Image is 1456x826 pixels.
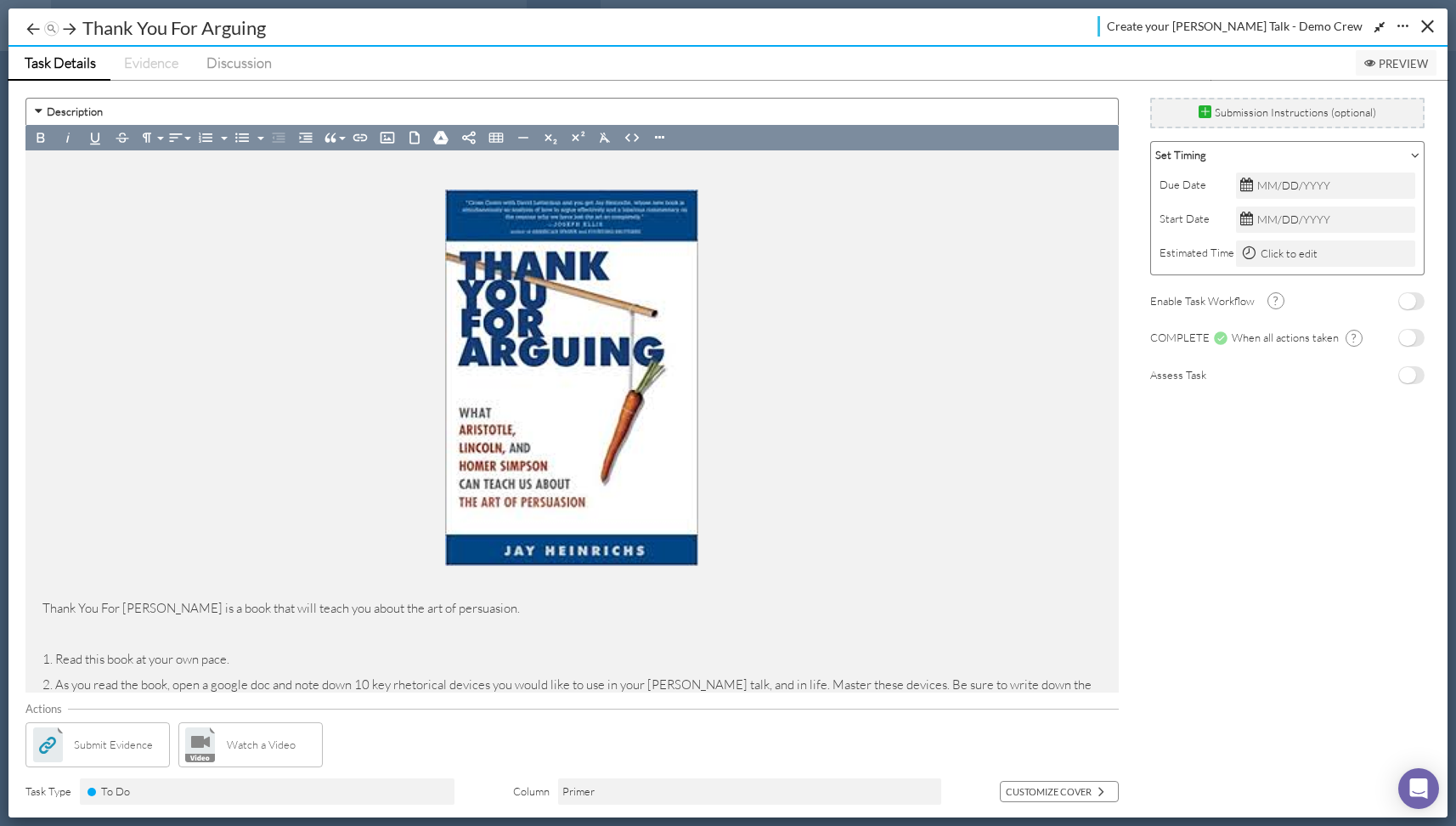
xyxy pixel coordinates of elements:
p: Thank You For [PERSON_NAME] is a book that will teach you about the art of persuasion. [42,598,1102,624]
h6: Due Date [1160,178,1236,191]
span: Task Details [25,54,96,71]
label: Description [47,103,103,121]
span: Submit Evidence [74,736,153,754]
span: MM/DD/YYYY [1257,212,1330,226]
div: Actions [25,700,68,718]
p: 2. As you read the book, open a google doc and note down 10 key rhetorical devices you would like... [42,675,1102,721]
button: Link/Embed Google Drive [428,125,455,150]
button: Strikethrough (⌘S) [109,125,136,150]
img: link [31,727,65,762]
span: Create your [PERSON_NAME] Talk - Demo Crew [1107,17,1363,35]
a: Create your [PERSON_NAME] Talk - Demo Crew [1098,16,1363,37]
button: Superscript [564,125,591,150]
button: More Options [646,125,673,150]
label: Set Timing [1155,146,1206,164]
h6: Enable Task Workflow [1150,295,1255,308]
button: Insert Link (⌘K) [347,125,374,150]
h6: Start Date [1160,212,1236,225]
h6: Assess Task [1150,369,1206,382]
span: No [1399,367,1416,383]
button: Italic (⌘I) [54,125,82,150]
div: Open Intercom Messenger [1398,768,1439,809]
div: Thank You For Arguing [78,14,270,41]
span: Preview [1364,57,1428,71]
span: MM/DD/YYYY [1257,178,1330,192]
span: Click to edit [1261,246,1318,260]
button: Unordered List [257,125,265,150]
button: Upload File [401,125,428,150]
button: Subscript [537,125,564,150]
span: Watch a Video [227,736,296,754]
button: Unordered List [229,125,256,150]
a: Discussion [193,47,286,79]
h6: Task Type [25,785,80,798]
a: Task Details [8,47,110,81]
button: Close [1414,13,1441,39]
div: Primer [558,778,942,805]
p: 1. Read this book at your own pace. [42,649,1102,675]
h6: COMPLETE When all actions taken [1150,327,1339,349]
img: link [183,727,218,762]
button: Customize Cover [1000,781,1119,802]
img: image [444,190,699,567]
button: Embed Media [455,125,483,150]
button: Decrease Indent (⌘[) [265,125,292,150]
span: Discussion [206,54,272,71]
button: Ordered List [221,125,229,150]
button: Paragraph Format [136,125,165,150]
button: Align [165,125,192,150]
button: Quote [319,125,347,150]
button: Insert Table [483,125,510,150]
div: Submission Instructions (optional) [1199,104,1376,122]
img: jump-nav [43,21,60,38]
h6: Estimated Time [1160,246,1236,259]
div: To Do [87,783,450,801]
span: ? [1267,292,1284,309]
h6: Column [513,785,558,798]
span: No [1399,293,1416,309]
button: Ordered List [192,125,219,150]
img: Google [433,130,449,145]
span: No [1399,330,1416,346]
button: Bold (⌘B) [27,125,54,150]
button: Preview [1356,50,1436,76]
button: Increase Indent (⌘]) [292,125,319,150]
button: Expand/Shrink [1340,17,1392,37]
button: Insert Horizontal Line [510,125,537,150]
button: Underline (⌘U) [82,125,109,150]
button: Insert Image (⌘P) [374,125,401,150]
a: Evidence [110,47,193,79]
span: ? [1346,330,1363,347]
span: Evidence [124,54,178,71]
